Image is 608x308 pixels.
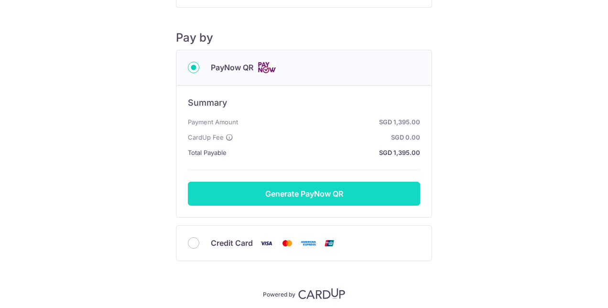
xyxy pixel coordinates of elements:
span: CardUp Fee [188,132,224,143]
div: Credit Card Visa Mastercard American Express Union Pay [188,237,420,249]
span: Credit Card [211,237,253,249]
span: PayNow QR [211,62,253,73]
img: Mastercard [278,237,297,249]
span: Total Payable [188,147,227,158]
div: PayNow QR Cards logo [188,62,420,74]
img: Visa [257,237,276,249]
span: Payment Amount [188,116,238,128]
strong: SGD 1,395.00 [242,116,420,128]
h6: Summary [188,97,420,109]
strong: SGD 1,395.00 [230,147,420,158]
p: Powered by [263,289,295,298]
img: Union Pay [320,237,339,249]
img: Cards logo [257,62,276,74]
button: Generate PayNow QR [188,182,420,206]
h5: Pay by [176,31,432,45]
img: CardUp [298,288,345,299]
img: American Express [299,237,318,249]
strong: SGD 0.00 [237,132,420,143]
